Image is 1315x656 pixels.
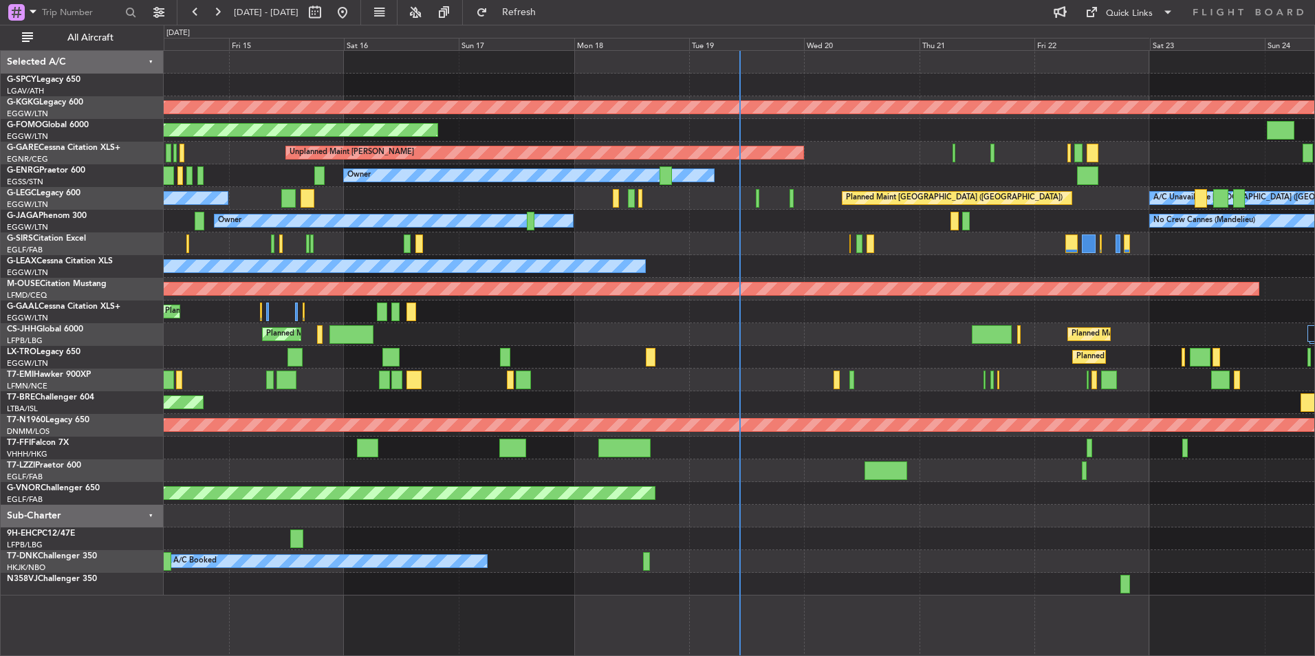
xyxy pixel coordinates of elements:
[7,303,120,311] a: G-GAALCessna Citation XLS+
[459,38,574,50] div: Sun 17
[173,551,217,571] div: A/C Booked
[7,371,34,379] span: T7-EMI
[1153,210,1255,231] div: No Crew Cannes (Mandelieu)
[7,529,37,538] span: 9H-EHC
[1078,1,1180,23] button: Quick Links
[7,552,97,560] a: T7-DNKChallenger 350
[7,212,87,220] a: G-JAGAPhenom 300
[7,484,100,492] a: G-VNORChallenger 650
[846,188,1063,208] div: Planned Maint [GEOGRAPHIC_DATA] ([GEOGRAPHIC_DATA])
[7,121,89,129] a: G-FOMOGlobal 6000
[7,98,83,107] a: G-KGKGLegacy 600
[7,325,83,334] a: CS-JHHGlobal 6000
[7,358,48,369] a: EGGW/LTN
[7,348,36,356] span: LX-TRO
[7,144,120,152] a: G-GARECessna Citation XLS+
[7,575,97,583] a: N358VJChallenger 350
[470,1,552,23] button: Refresh
[7,529,75,538] a: 9H-EHCPC12/47E
[7,371,91,379] a: T7-EMIHawker 900XP
[7,245,43,255] a: EGLF/FAB
[7,144,39,152] span: G-GARE
[36,33,145,43] span: All Aircraft
[113,38,228,50] div: Thu 14
[166,28,190,39] div: [DATE]
[7,109,48,119] a: EGGW/LTN
[234,6,298,19] span: [DATE] - [DATE]
[347,165,371,186] div: Owner
[15,27,149,49] button: All Aircraft
[290,142,414,163] div: Unplanned Maint [PERSON_NAME]
[7,336,43,346] a: LFPB/LBG
[7,166,85,175] a: G-ENRGPraetor 600
[7,381,47,391] a: LFMN/NCE
[7,76,80,84] a: G-SPCYLegacy 650
[7,449,47,459] a: VHHH/HKG
[7,439,31,447] span: T7-FFI
[7,575,38,583] span: N358VJ
[7,257,36,265] span: G-LEAX
[7,257,113,265] a: G-LEAXCessna Citation XLS
[7,280,107,288] a: M-OUSECitation Mustang
[344,38,459,50] div: Sat 16
[7,313,48,323] a: EGGW/LTN
[7,212,39,220] span: G-JAGA
[7,189,80,197] a: G-LEGCLegacy 600
[7,461,35,470] span: T7-LZZI
[266,324,483,345] div: Planned Maint [GEOGRAPHIC_DATA] ([GEOGRAPHIC_DATA])
[1034,38,1149,50] div: Fri 22
[689,38,804,50] div: Tue 19
[7,131,48,142] a: EGGW/LTN
[7,234,33,243] span: G-SIRS
[7,552,38,560] span: T7-DNK
[920,38,1034,50] div: Thu 21
[7,98,39,107] span: G-KGKG
[7,472,43,482] a: EGLF/FAB
[7,234,86,243] a: G-SIRSCitation Excel
[218,210,241,231] div: Owner
[42,2,121,23] input: Trip Number
[7,484,41,492] span: G-VNOR
[490,8,548,17] span: Refresh
[1072,324,1288,345] div: Planned Maint [GEOGRAPHIC_DATA] ([GEOGRAPHIC_DATA])
[1106,7,1153,21] div: Quick Links
[7,325,36,334] span: CS-JHH
[229,38,344,50] div: Fri 15
[574,38,689,50] div: Mon 18
[7,121,42,129] span: G-FOMO
[7,562,45,573] a: HKJK/NBO
[1150,38,1265,50] div: Sat 23
[804,38,919,50] div: Wed 20
[7,348,80,356] a: LX-TROLegacy 650
[7,154,48,164] a: EGNR/CEG
[7,166,39,175] span: G-ENRG
[7,76,36,84] span: G-SPCY
[7,177,43,187] a: EGSS/STN
[7,416,89,424] a: T7-N1960Legacy 650
[7,267,48,278] a: EGGW/LTN
[7,199,48,210] a: EGGW/LTN
[7,404,38,414] a: LTBA/ISL
[7,416,45,424] span: T7-N1960
[1076,347,1293,367] div: Planned Maint [GEOGRAPHIC_DATA] ([GEOGRAPHIC_DATA])
[7,222,48,232] a: EGGW/LTN
[7,303,39,311] span: G-GAAL
[7,280,40,288] span: M-OUSE
[7,494,43,505] a: EGLF/FAB
[7,290,47,300] a: LFMD/CEQ
[7,540,43,550] a: LFPB/LBG
[7,426,50,437] a: DNMM/LOS
[7,393,35,402] span: T7-BRE
[7,393,94,402] a: T7-BREChallenger 604
[7,461,81,470] a: T7-LZZIPraetor 600
[7,86,44,96] a: LGAV/ATH
[7,189,36,197] span: G-LEGC
[165,301,215,322] div: Planned Maint
[7,439,69,447] a: T7-FFIFalcon 7X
